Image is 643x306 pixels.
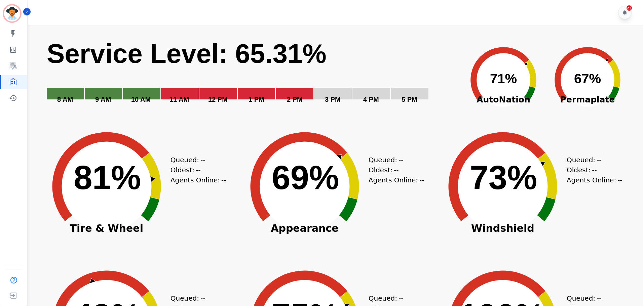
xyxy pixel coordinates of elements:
[567,155,617,165] div: Queued:
[74,159,141,196] text: 81%
[325,96,341,103] text: 3 PM
[200,155,205,165] span: --
[131,96,151,103] text: 10 AM
[545,93,630,106] span: Permaplate
[208,96,228,103] text: 12 PM
[394,165,399,175] span: --
[490,71,517,86] text: 71%
[399,293,403,303] span: --
[597,293,601,303] span: --
[567,165,617,175] div: Oldest:
[592,165,597,175] span: --
[369,293,419,303] div: Queued:
[171,175,228,185] div: Agents Online:
[470,159,537,196] text: 73%
[171,165,221,175] div: Oldest:
[369,175,426,185] div: Agents Online:
[567,175,624,185] div: Agents Online:
[169,96,189,103] text: 11 AM
[574,71,601,86] text: 67%
[287,96,303,103] text: 2 PM
[171,293,221,303] div: Queued:
[95,96,111,103] text: 9 AM
[369,165,419,175] div: Oldest:
[617,175,622,185] span: --
[57,96,73,103] text: 8 AM
[4,5,20,21] img: Bordered avatar
[436,225,570,232] span: Windshield
[369,155,419,165] div: Queued:
[221,175,226,185] span: --
[200,293,205,303] span: --
[39,225,174,232] span: Tire & Wheel
[237,225,372,232] span: Appearance
[171,155,221,165] div: Queued:
[461,93,545,106] span: AutoNation
[249,96,264,103] text: 1 PM
[46,37,460,113] svg: Service Level: 0%
[196,165,200,175] span: --
[627,5,632,11] div: 23
[399,155,403,165] span: --
[402,96,417,103] text: 5 PM
[567,293,617,303] div: Queued:
[363,96,379,103] text: 4 PM
[597,155,601,165] span: --
[272,159,339,196] text: 69%
[47,39,327,69] text: Service Level: 65.31%
[419,175,424,185] span: --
